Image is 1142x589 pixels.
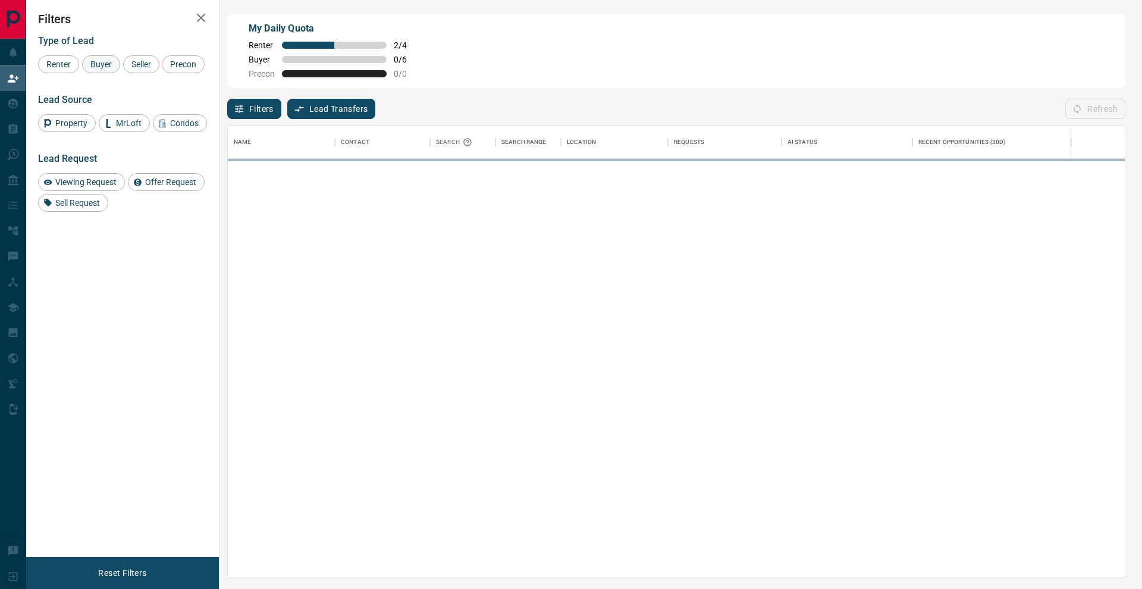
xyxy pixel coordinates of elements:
[38,114,96,132] div: Property
[38,12,207,26] h2: Filters
[249,55,275,64] span: Buyer
[287,99,376,119] button: Lead Transfers
[394,69,420,79] span: 0 / 0
[234,126,252,159] div: Name
[495,126,561,159] div: Search Range
[51,198,104,208] span: Sell Request
[436,126,475,159] div: Search
[394,55,420,64] span: 0 / 6
[166,59,200,69] span: Precon
[38,173,125,191] div: Viewing Request
[38,55,79,73] div: Renter
[668,126,782,159] div: Requests
[42,59,75,69] span: Renter
[788,126,817,159] div: AI Status
[38,94,92,105] span: Lead Source
[90,563,154,583] button: Reset Filters
[38,153,97,164] span: Lead Request
[141,177,200,187] span: Offer Request
[782,126,912,159] div: AI Status
[128,173,205,191] div: Offer Request
[51,177,121,187] span: Viewing Request
[394,40,420,50] span: 2 / 4
[249,40,275,50] span: Renter
[123,55,159,73] div: Seller
[335,126,430,159] div: Contact
[86,59,116,69] span: Buyer
[127,59,155,69] span: Seller
[918,126,1006,159] div: Recent Opportunities (30d)
[501,126,547,159] div: Search Range
[249,21,420,36] p: My Daily Quota
[82,55,120,73] div: Buyer
[162,55,205,73] div: Precon
[341,126,369,159] div: Contact
[38,194,108,212] div: Sell Request
[674,126,704,159] div: Requests
[561,126,668,159] div: Location
[567,126,596,159] div: Location
[38,35,94,46] span: Type of Lead
[51,118,92,128] span: Property
[112,118,146,128] span: MrLoft
[249,69,275,79] span: Precon
[99,114,150,132] div: MrLoft
[912,126,1071,159] div: Recent Opportunities (30d)
[153,114,207,132] div: Condos
[166,118,203,128] span: Condos
[228,126,335,159] div: Name
[227,99,281,119] button: Filters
